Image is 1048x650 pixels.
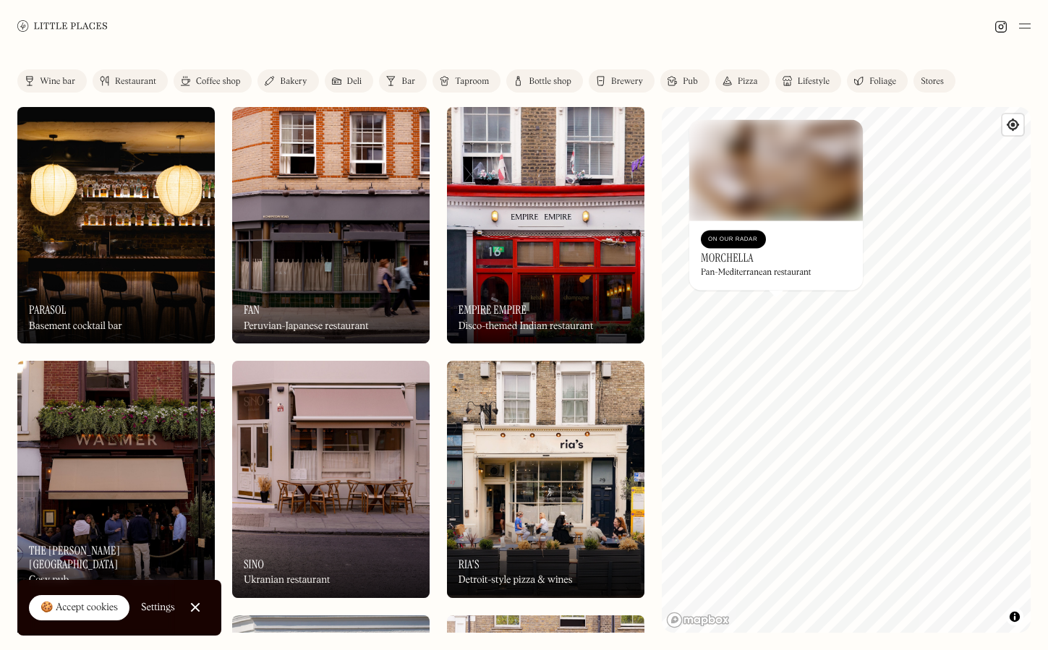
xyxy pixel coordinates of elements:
[280,77,307,86] div: Bakery
[196,77,240,86] div: Coffee shop
[244,557,264,571] h3: Sino
[775,69,841,93] a: Lifestyle
[529,77,571,86] div: Bottle shop
[141,591,175,624] a: Settings
[447,107,644,343] a: Empire EmpireEmpire EmpireEmpire EmpireDisco-themed Indian restaurant
[232,361,430,597] a: SinoSinoSinoUkranian restaurant
[325,69,374,93] a: Deli
[459,303,527,317] h3: Empire Empire
[41,601,118,615] div: 🍪 Accept cookies
[17,107,215,343] a: ParasolParasolParasolBasement cocktail bar
[17,361,215,597] a: The Walmer CastleThe Walmer CastleThe [PERSON_NAME][GEOGRAPHIC_DATA]Cosy pub
[379,69,427,93] a: Bar
[701,268,811,278] div: Pan-Mediterranean restaurant
[29,595,129,621] a: 🍪 Accept cookies
[662,107,1031,633] canvas: Map
[244,574,330,586] div: Ukranian restaurant
[1010,609,1019,625] span: Toggle attribution
[93,69,168,93] a: Restaurant
[232,107,430,343] a: FanFanFanPeruvian-Japanese restaurant
[181,593,210,622] a: Close Cookie Popup
[921,77,944,86] div: Stores
[29,544,203,571] h3: The [PERSON_NAME][GEOGRAPHIC_DATA]
[1002,114,1023,135] button: Find my location
[689,119,863,290] a: MorchellaMorchellaOn Our RadarMorchellaPan-Mediterranean restaurant
[683,77,698,86] div: Pub
[195,607,195,608] div: Close Cookie Popup
[433,69,500,93] a: Taproom
[244,320,369,333] div: Peruvian-Japanese restaurant
[29,303,67,317] h3: Parasol
[798,77,830,86] div: Lifestyle
[459,574,573,586] div: Detroit-style pizza & wines
[1006,608,1023,625] button: Toggle attribution
[589,69,655,93] a: Brewery
[455,77,489,86] div: Taproom
[701,251,754,265] h3: Morchella
[29,574,69,586] div: Cosy pub
[738,77,758,86] div: Pizza
[715,69,770,93] a: Pizza
[141,602,175,612] div: Settings
[847,69,908,93] a: Foliage
[17,69,87,93] a: Wine bar
[459,320,593,333] div: Disco-themed Indian restaurant
[689,119,863,221] img: Morchella
[232,107,430,343] img: Fan
[869,77,896,86] div: Foliage
[17,361,215,597] img: The Walmer Castle
[29,320,122,333] div: Basement cocktail bar
[347,77,362,86] div: Deli
[506,69,583,93] a: Bottle shop
[459,557,480,571] h3: Ria's
[40,77,75,86] div: Wine bar
[401,77,415,86] div: Bar
[708,232,759,247] div: On Our Radar
[257,69,318,93] a: Bakery
[447,361,644,597] a: Ria'sRia'sRia'sDetroit-style pizza & wines
[115,77,156,86] div: Restaurant
[244,303,260,317] h3: Fan
[913,69,955,93] a: Stores
[174,69,252,93] a: Coffee shop
[447,361,644,597] img: Ria's
[611,77,643,86] div: Brewery
[232,361,430,597] img: Sino
[660,69,710,93] a: Pub
[17,107,215,343] img: Parasol
[447,107,644,343] img: Empire Empire
[666,612,730,628] a: Mapbox homepage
